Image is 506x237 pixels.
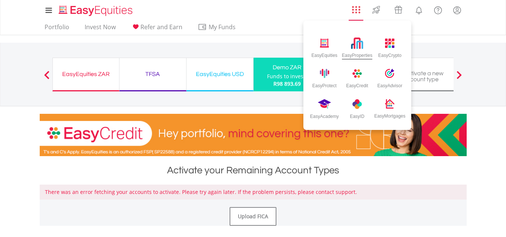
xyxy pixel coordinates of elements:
[230,207,276,226] a: Upload FICA
[409,2,428,17] a: Notifications
[198,22,247,32] span: My Funds
[392,70,450,82] div: Activate a new account type
[311,49,337,58] div: EasyEquities
[312,80,337,88] div: EasyProtect
[377,80,402,88] div: EasyAdvisor
[352,99,362,109] img: easy-academy-icon
[57,69,115,79] div: EasyEquities ZAR
[57,4,136,17] img: EasyEquities_Logo.png
[124,69,182,79] div: TFSA
[352,69,362,78] img: easy-credit-icon
[40,114,467,156] img: EasyCredit Promotion Banner
[392,4,405,16] img: vouchers-v2.svg
[385,69,394,78] img: easy-advisor-icon
[342,50,372,58] div: EasyProperties
[258,62,316,73] div: Demo ZAR
[352,6,360,14] img: grid-menu-icon.svg
[385,99,394,109] img: easy-mortgages-icon
[40,185,467,200] div: There was an error fetching your accounts to activate. Please try again later. If the problem per...
[42,23,72,35] a: Portfolio
[82,23,119,35] a: Invest Now
[128,23,185,35] a: Refer and Earn
[350,111,364,119] div: EasyID
[428,2,448,17] a: FAQ's and Support
[273,80,301,87] span: R98 893.69
[40,164,467,177] div: Activate your Remaining Account Types
[448,2,467,18] a: My Profile
[267,73,307,80] div: Funds to invest:
[310,111,339,119] div: EasyAcademy
[318,99,331,109] img: easy-id-icon
[347,2,365,14] a: AppsGrid
[378,50,402,58] div: EasyCrypto
[346,80,368,88] div: EasyCredit
[191,69,249,79] div: EasyEquities USD
[374,110,405,119] div: EasyMortgages
[140,23,182,31] span: Refer and Earn
[56,2,136,17] a: Home page
[387,2,409,16] a: Vouchers
[370,4,382,16] img: thrive-v2.svg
